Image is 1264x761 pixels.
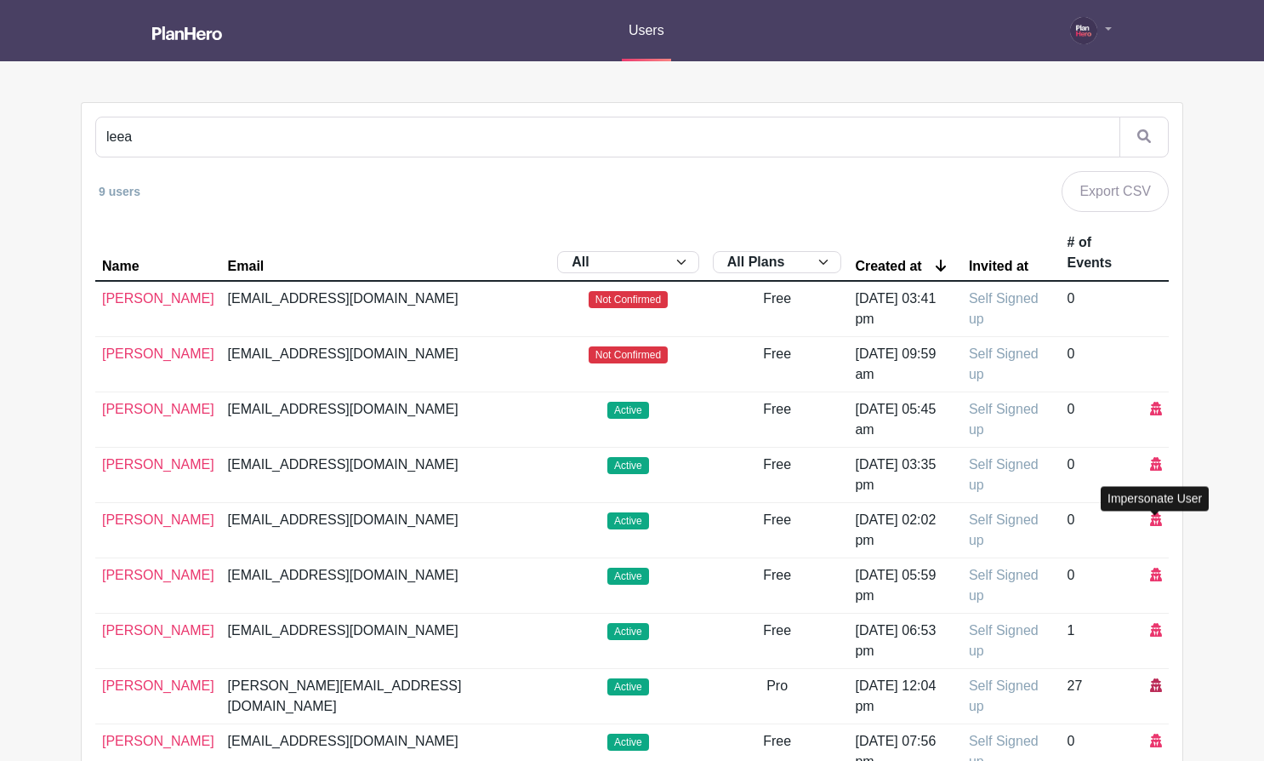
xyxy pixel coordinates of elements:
td: [DATE] 03:35 pm [848,448,961,503]
span: Active [607,457,648,474]
a: [PERSON_NAME] [102,346,214,361]
span: Self Signed up [969,291,1039,326]
a: [PERSON_NAME] [102,678,214,693]
td: [PERSON_NAME][EMAIL_ADDRESS][DOMAIN_NAME] [221,669,551,724]
span: Active [607,678,648,695]
span: Self Signed up [969,512,1039,547]
td: 0 [1061,392,1143,448]
td: [DATE] 06:53 pm [848,614,961,669]
td: Free [706,558,849,614]
td: [DATE] 05:59 pm [848,558,961,614]
a: [PERSON_NAME] [102,457,214,472]
td: 0 [1061,337,1143,392]
span: Self Signed up [969,568,1039,603]
span: Active [607,402,648,419]
td: [EMAIL_ADDRESS][DOMAIN_NAME] [221,337,551,392]
td: [DATE] 02:02 pm [848,503,961,558]
a: [PERSON_NAME] [102,512,214,527]
td: [EMAIL_ADDRESS][DOMAIN_NAME] [221,614,551,669]
a: [PERSON_NAME] [102,734,214,748]
img: logo_white-6c42ec7e38ccf1d336a20a19083b03d10ae64f83f12c07503d8b9e83406b4c7d.svg [152,26,222,40]
span: Not Confirmed [589,291,668,308]
td: 0 [1061,448,1143,503]
span: Not Confirmed [589,346,668,363]
span: Users [629,23,664,37]
td: Free [706,281,849,337]
span: Self Signed up [969,402,1039,437]
td: Pro [706,669,849,724]
a: Export CSV [1062,171,1169,212]
td: [DATE] 05:45 am [848,392,961,448]
td: [EMAIL_ADDRESS][DOMAIN_NAME] [221,558,551,614]
span: Active [607,734,648,751]
td: 0 [1061,281,1143,337]
span: Active [607,623,648,640]
td: 0 [1061,558,1143,614]
span: Active [607,512,648,529]
td: Free [706,614,849,669]
div: Invited at [969,260,1028,273]
div: Email [228,260,265,273]
a: Invited at [969,260,1054,273]
td: 0 [1061,503,1143,558]
span: Self Signed up [969,457,1039,492]
a: [PERSON_NAME] [102,568,214,582]
td: [EMAIL_ADDRESS][DOMAIN_NAME] [221,392,551,448]
td: [DATE] 12:04 pm [848,669,961,724]
td: [EMAIL_ADDRESS][DOMAIN_NAME] [221,503,551,558]
td: [DATE] 03:41 pm [848,281,961,337]
td: Free [706,337,849,392]
td: [EMAIL_ADDRESS][DOMAIN_NAME] [221,448,551,503]
td: [EMAIL_ADDRESS][DOMAIN_NAME] [221,281,551,337]
img: PH-Logo-Circle-Centered-Purple.jpg [1070,17,1097,44]
div: Impersonate User [1101,486,1209,511]
td: [DATE] 09:59 am [848,337,961,392]
span: Self Signed up [969,623,1039,658]
td: Free [706,392,849,448]
a: [PERSON_NAME] [102,402,214,416]
div: Name [102,260,139,273]
span: Active [607,568,648,585]
td: 1 [1061,614,1143,669]
td: Free [706,503,849,558]
div: Created at [855,260,921,273]
span: Self Signed up [969,346,1039,381]
input: Search by name or email... [95,117,1120,157]
span: Self Signed up [969,678,1039,713]
a: Name [102,260,214,273]
a: [PERSON_NAME] [102,291,214,306]
a: Created at [855,259,954,273]
small: 9 users [99,185,140,198]
td: Free [706,448,849,503]
th: # of Events [1061,226,1143,281]
a: Email [228,260,544,273]
td: 27 [1061,669,1143,724]
a: [PERSON_NAME] [102,623,214,638]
